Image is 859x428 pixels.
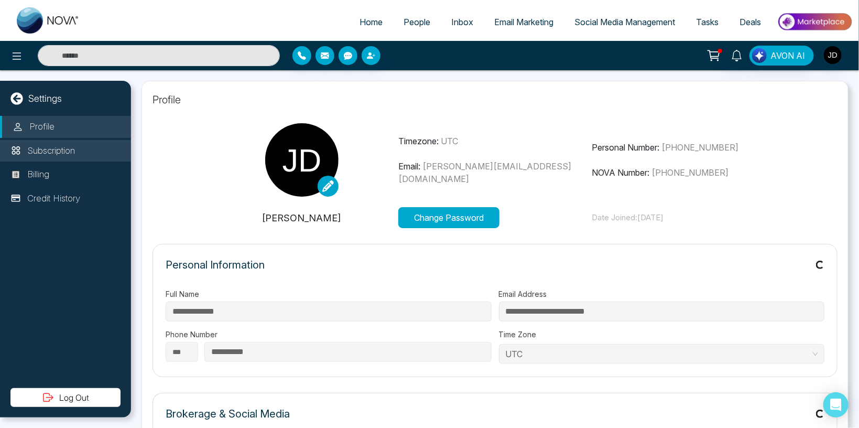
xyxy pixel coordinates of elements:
p: Email: [398,160,592,185]
p: Subscription [27,144,75,158]
img: Market-place.gif [777,10,853,34]
span: Inbox [451,17,473,27]
img: Lead Flow [752,48,767,63]
div: Open Intercom Messenger [823,392,849,418]
a: Social Media Management [564,12,686,32]
p: Profile [29,120,55,134]
span: Email Marketing [494,17,553,27]
p: Personal Information [166,257,265,273]
p: Settings [28,91,62,105]
p: Brokerage & Social Media [166,406,290,422]
p: Personal Number: [592,141,785,154]
span: Home [360,17,383,27]
label: Phone Number [166,329,492,340]
img: User Avatar [824,46,842,64]
p: Profile [153,92,838,108]
a: People [393,12,441,32]
p: [PERSON_NAME] [205,211,398,225]
span: People [404,17,430,27]
a: Email Marketing [484,12,564,32]
p: Credit History [27,192,80,206]
span: UTC [506,346,818,362]
p: Date Joined: [DATE] [592,212,785,224]
button: AVON AI [749,46,814,66]
p: Timezone: [398,135,592,147]
a: Inbox [441,12,484,32]
span: AVON AI [770,49,805,62]
a: Tasks [686,12,729,32]
span: [PHONE_NUMBER] [661,142,738,153]
a: Deals [729,12,771,32]
label: Time Zone [499,329,825,340]
img: Nova CRM Logo [17,7,80,34]
button: Change Password [398,207,499,228]
span: UTC [441,136,458,146]
span: [PERSON_NAME][EMAIL_ADDRESS][DOMAIN_NAME] [398,161,571,184]
span: [PHONE_NUMBER] [651,167,728,178]
p: NOVA Number: [592,166,785,179]
label: Email Address [499,288,825,299]
button: Log Out [10,388,121,407]
a: Home [349,12,393,32]
span: Deals [740,17,761,27]
span: Social Media Management [574,17,675,27]
p: Billing [27,168,49,181]
span: Tasks [696,17,719,27]
label: Full Name [166,288,492,299]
